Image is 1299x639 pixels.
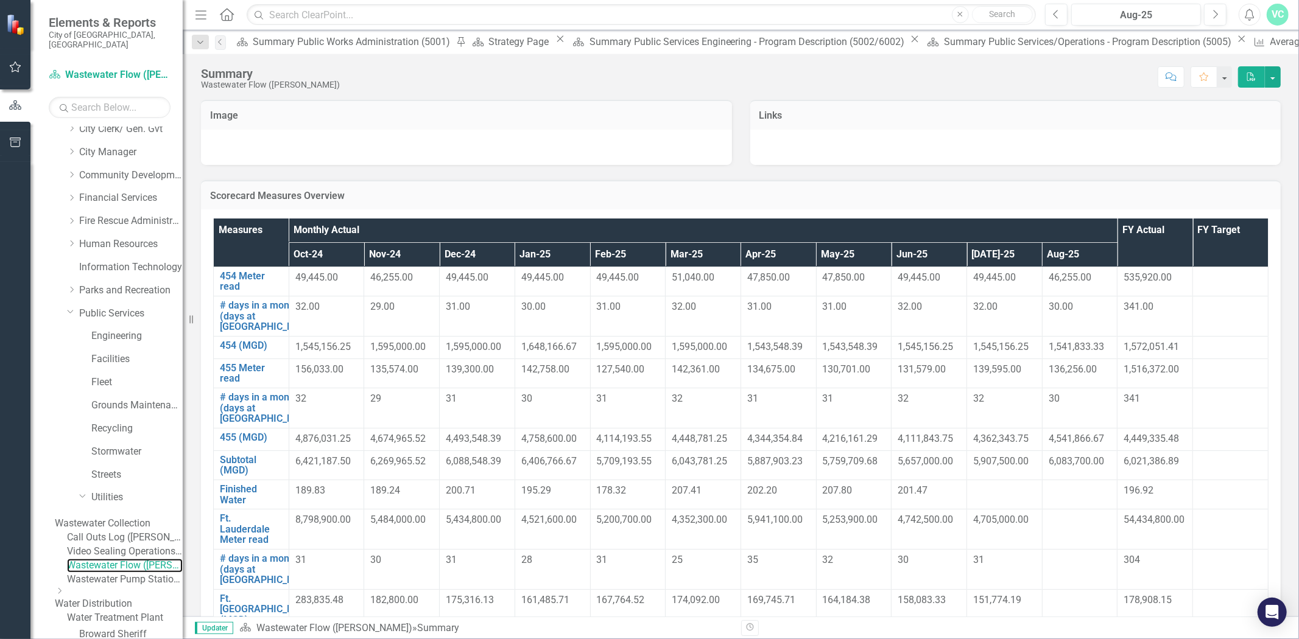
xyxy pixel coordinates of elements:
span: 32 [898,393,909,404]
span: 8,798,900.00 [295,514,351,525]
span: 139,595.00 [973,363,1021,375]
a: Public Services [79,307,183,321]
td: Double-Click to Edit Right Click for Context Menu [214,267,289,296]
div: Summary Public Works Administration (5001) [253,34,453,49]
span: 4,758,600.00 [521,433,577,444]
span: 167,764.52 [597,594,645,606]
span: 535,920.00 [1124,271,1172,283]
span: 131,579.00 [898,363,946,375]
input: Search ClearPoint... [247,4,1036,26]
span: Search [989,9,1015,19]
div: Strategy Page [488,34,552,49]
span: 31 [295,554,306,565]
a: Call Outs Log ([PERSON_NAME] and [PERSON_NAME]) [67,531,183,545]
span: 32 [823,554,834,565]
td: Double-Click to Edit Right Click for Context Menu [214,358,289,388]
span: 6,406,766.67 [521,455,577,467]
div: Aug-25 [1075,8,1197,23]
span: 49,445.00 [521,271,564,283]
span: 32 [973,393,984,404]
span: 28 [521,554,532,565]
td: Double-Click to Edit Right Click for Context Menu [214,480,289,509]
a: 455 Meter read [220,363,283,384]
span: 6,088,548.39 [446,455,501,467]
a: Water Distribution [55,597,183,611]
button: Aug-25 [1071,4,1201,26]
span: 130,701.00 [823,363,871,375]
div: Open Intercom Messenger [1258,598,1287,627]
span: 5,907,500.00 [973,455,1029,467]
div: Summary Public Services Engineering - Program Description (5002/6002) [590,34,907,49]
span: 4,216,161.29 [823,433,878,444]
span: 1,545,156.25 [973,341,1029,352]
span: 35 [747,554,758,565]
span: 32.00 [898,301,922,312]
a: City Manager [79,145,183,159]
span: 189.83 [295,484,325,496]
a: Human Resources [79,237,183,251]
span: 196.92 [1124,484,1153,496]
a: # days in a month (days at [GEOGRAPHIC_DATA]) [220,300,317,332]
span: 304 [1124,554,1140,565]
span: 1,595,000.00 [446,341,501,352]
a: 454 Meter read [220,271,283,292]
span: 189.24 [370,484,400,496]
span: 5,434,800.00 [446,514,501,525]
span: 135,574.00 [370,363,418,375]
span: 4,493,548.39 [446,433,501,444]
span: 51,040.00 [672,271,714,283]
span: 151,774.19 [973,594,1021,606]
a: Ft. Lauderdale Meter read [220,513,283,545]
span: 156,033.00 [295,363,343,375]
h3: Image [210,110,723,121]
a: Summary Public Services Engineering - Program Description (5002/6002) [568,34,907,49]
span: 31 [597,554,608,565]
span: 5,709,193.55 [597,455,652,467]
span: 139,300.00 [446,363,494,375]
button: Search [972,6,1033,23]
a: Water Treatment Plant [67,611,183,625]
td: Double-Click to Edit Right Click for Context Menu [214,589,289,629]
span: 31.00 [747,301,772,312]
a: Stormwater [91,445,183,459]
span: 1,595,000.00 [597,341,652,352]
span: 202.20 [747,484,777,496]
a: Finished Water [220,484,283,505]
span: 25 [672,554,683,565]
span: 32 [672,393,683,404]
span: 5,253,900.00 [823,514,878,525]
div: VC [1267,4,1289,26]
span: 1,543,548.39 [747,341,803,352]
span: 341 [1124,393,1140,404]
span: 6,421,187.50 [295,455,351,467]
span: 1,545,156.25 [898,341,953,352]
span: 178.32 [597,484,627,496]
span: 207.80 [823,484,853,496]
span: 4,449,335.48 [1124,433,1179,444]
span: 4,111,843.75 [898,433,953,444]
div: Wastewater Flow ([PERSON_NAME]) [201,80,340,89]
span: 1,595,000.00 [370,341,426,352]
span: 30.00 [1049,301,1073,312]
span: 31 [823,393,834,404]
span: 158,083.33 [898,594,946,606]
span: 1,595,000.00 [672,341,727,352]
span: 4,344,354.84 [747,433,803,444]
span: 31 [973,554,984,565]
a: Engineering [91,329,183,343]
span: 175,316.13 [446,594,494,606]
span: 1,516,372.00 [1124,363,1179,375]
a: Financial Services [79,191,183,205]
input: Search Below... [49,97,171,118]
span: 4,876,031.25 [295,433,351,444]
td: Double-Click to Edit Right Click for Context Menu [214,450,289,480]
a: Community Development [79,169,183,183]
a: Utilities [91,491,183,505]
span: 49,445.00 [973,271,1016,283]
span: 134,675.00 [747,363,795,375]
span: 200.71 [446,484,476,496]
span: 5,657,000.00 [898,455,953,467]
span: 5,484,000.00 [370,514,426,525]
td: Double-Click to Edit Right Click for Context Menu [214,509,289,550]
span: 31.00 [597,301,621,312]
